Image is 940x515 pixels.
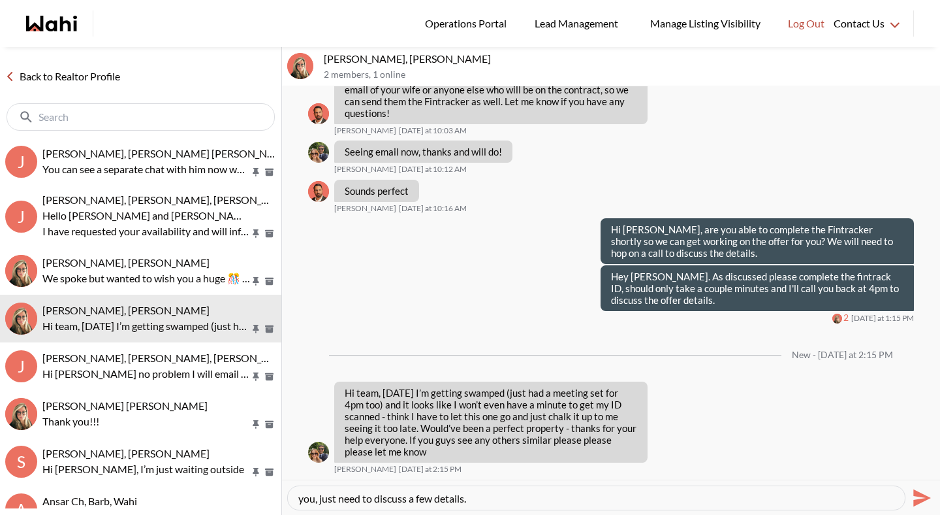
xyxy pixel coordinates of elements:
img: B [308,103,329,124]
span: [PERSON_NAME], [PERSON_NAME] [42,447,210,459]
img: S [287,53,313,79]
div: Barbara Funt [832,314,842,324]
p: Hi team, [DATE] I’m getting swamped (just had a meeting set for 4pm too) and it looks like I won’... [42,318,250,334]
time: 2025-08-12T14:03:43.888Z [399,125,467,136]
span: Operations Portal [425,15,511,32]
time: 2025-08-12T14:12:19.730Z [399,164,467,174]
img: S [5,303,37,335]
button: Archive [262,371,276,382]
span: Ansar Ch, Barb, Wahi [42,495,137,507]
div: Sean Andrade [308,442,329,463]
div: J [5,146,37,178]
div: Krysten Sousa, Barbara [5,398,37,430]
p: Hello [PERSON_NAME] and [PERSON_NAME], [42,208,250,224]
textarea: Type your message [298,491,894,505]
button: Pin [250,419,262,430]
div: Sean Andrade, Barb [287,53,313,79]
button: Pin [250,228,262,239]
div: Sean Andrade, Barb [5,303,37,335]
span: Lead Management [535,15,623,32]
time: 2025-08-12T17:15:29.063Z [851,313,914,324]
span: Manage Listing Visibility [646,15,764,32]
a: Wahi homepage [26,16,77,31]
button: Archive [262,228,276,239]
div: J [5,350,37,382]
span: [PERSON_NAME], [PERSON_NAME] [42,304,210,316]
p: Hi [PERSON_NAME], I’m just waiting outside [42,461,250,477]
p: We spoke but wanted to wish you a huge 🎊 congratulations here in the chat. I am away until [DATE]... [42,271,250,286]
button: Send [905,483,935,512]
p: Hi [PERSON_NAME], I’ll be sending you the Fintracker shortly so we can get the offer ready for yo... [345,60,637,119]
div: S [5,446,37,478]
button: Pin [250,371,262,382]
span: [PERSON_NAME], [PERSON_NAME] [42,256,210,269]
p: I have requested your availability and will inform you here once it is confirmed. Thanks. [42,224,250,239]
span: [PERSON_NAME], [PERSON_NAME] [PERSON_NAME] [42,147,293,159]
button: Archive [262,419,276,430]
span: [PERSON_NAME], [PERSON_NAME], [PERSON_NAME], [PERSON_NAME] [42,193,381,206]
span: [PERSON_NAME], [PERSON_NAME], [PERSON_NAME] [42,352,295,364]
p: Thank you!!! [42,414,250,429]
img: K [5,398,37,430]
p: Sounds perfect [345,185,409,197]
img: S [308,142,329,163]
img: S [308,442,329,463]
button: Archive [262,467,276,478]
span: [PERSON_NAME] [PERSON_NAME] [42,399,208,412]
img: B [308,181,329,202]
button: Pin [250,324,262,335]
p: 2 members , 1 online [324,69,935,80]
div: Behnam Fazili [308,181,329,202]
div: J [5,201,37,233]
p: Seeing email now, thanks and will do! [345,146,502,158]
button: Archive [262,276,276,287]
button: Pin [250,276,262,287]
input: Search [39,110,245,124]
div: Sean Andrade [308,142,329,163]
p: [PERSON_NAME], [PERSON_NAME] [324,52,935,65]
span: [PERSON_NAME] [334,203,396,214]
p: Hi [PERSON_NAME] no problem I will email the listing agent and get back to you as soon as I talk ... [42,366,250,382]
span: [PERSON_NAME] [334,164,396,174]
p: You can see a separate chat with him now where he will confirm and you can reach him. [42,161,250,177]
img: V [5,255,37,287]
img: B [832,314,842,324]
span: [PERSON_NAME] [334,464,396,474]
span: [PERSON_NAME] [334,125,396,136]
p: Hi [PERSON_NAME], are you able to complete the Fintracker shortly so we can get working on the of... [611,224,903,259]
time: 2025-08-12T14:16:39.449Z [399,203,467,214]
time: 2025-08-12T18:15:26.996Z [399,464,462,474]
div: Volodymyr Vozniak, Barb [5,255,37,287]
button: Archive [262,167,276,178]
span: Log Out [788,15,824,32]
button: Archive [262,324,276,335]
span: 2 [843,312,849,324]
p: Hi team, [DATE] I’m getting swamped (just had a meeting set for 4pm too) and it looks like I won’... [345,387,637,457]
div: New - [DATE] at 2:15 PM [792,350,893,361]
button: Pin [250,167,262,178]
button: Pin [250,467,262,478]
div: Behnam Fazili [308,103,329,124]
p: Hey [PERSON_NAME]. As discussed please complete the fintrack ID, should only take a couple minute... [611,271,903,306]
